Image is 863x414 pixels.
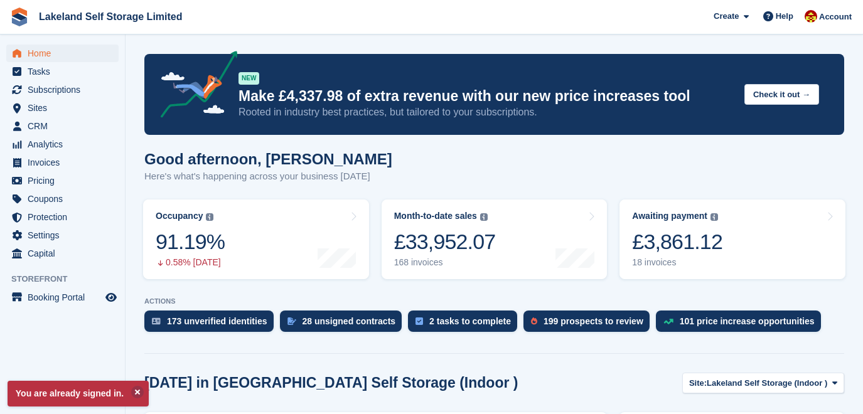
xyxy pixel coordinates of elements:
a: menu [6,172,119,189]
div: Month-to-date sales [394,211,477,221]
span: Home [28,45,103,62]
div: 28 unsigned contracts [303,316,396,326]
span: Account [819,11,852,23]
div: 101 price increase opportunities [680,316,815,326]
span: Tasks [28,63,103,80]
a: 199 prospects to review [523,310,656,338]
p: Rooted in industry best practices, but tailored to your subscriptions. [239,105,734,119]
img: contract_signature_icon-13c848040528278c33f63329250d36e43548de30e8caae1d1a13099fd9432cc5.svg [287,317,296,325]
div: 199 prospects to review [544,316,643,326]
div: 0.58% [DATE] [156,257,225,268]
a: menu [6,117,119,135]
img: prospect-51fa495bee0391a8d652442698ab0144808aea92771e9ea1ae160a38d050c398.svg [531,317,537,325]
span: Coupons [28,190,103,208]
span: Help [776,10,793,23]
span: Storefront [11,273,125,285]
span: Site: [689,377,707,390]
a: menu [6,245,119,262]
a: menu [6,289,119,306]
img: icon-info-grey-7440780725fd019a000dd9b08b2336e03edf1995a4989e88bcd33f0948082b44.svg [480,213,488,221]
img: Diane Carney [805,10,817,23]
a: Preview store [104,290,119,305]
a: 28 unsigned contracts [280,310,409,338]
p: ACTIONS [144,297,844,305]
a: menu [6,154,119,171]
span: Analytics [28,135,103,153]
a: Month-to-date sales £33,952.07 168 invoices [382,199,608,279]
div: 173 unverified identities [167,316,267,326]
a: menu [6,135,119,153]
p: You are already signed in. [8,381,149,406]
img: task-75834270c22a3079a89374b754ae025e5fb1db73e45f91037f5363f120a921f8.svg [415,317,423,325]
img: stora-icon-8386f47178a22dfd0bd8f6a31ec36ba5ce8667c1dd55bd0f319d3a0aa187defe.svg [10,8,29,26]
span: Invoices [28,154,103,171]
div: 18 invoices [632,257,722,268]
span: Pricing [28,172,103,189]
img: icon-info-grey-7440780725fd019a000dd9b08b2336e03edf1995a4989e88bcd33f0948082b44.svg [206,213,213,221]
div: 91.19% [156,229,225,255]
a: 2 tasks to complete [408,310,523,338]
a: menu [6,81,119,98]
span: Booking Portal [28,289,103,306]
h2: [DATE] in [GEOGRAPHIC_DATA] Self Storage (Indoor ) [144,374,518,391]
div: £33,952.07 [394,229,496,255]
a: Occupancy 91.19% 0.58% [DATE] [143,199,369,279]
div: £3,861.12 [632,229,722,255]
div: 168 invoices [394,257,496,268]
span: Create [714,10,739,23]
img: price_increase_opportunities-93ffe204e8149a01c8c9dc8f82e8f89637d9d84a8eef4429ea346261dce0b2c0.svg [663,319,673,324]
a: Lakeland Self Storage Limited [34,6,188,27]
span: Protection [28,208,103,226]
span: Capital [28,245,103,262]
a: Awaiting payment £3,861.12 18 invoices [619,199,845,279]
span: Sites [28,99,103,117]
span: Lakeland Self Storage (Indoor ) [707,377,827,390]
p: Make £4,337.98 of extra revenue with our new price increases tool [239,87,734,105]
div: Occupancy [156,211,203,221]
div: NEW [239,72,259,85]
div: Awaiting payment [632,211,707,221]
button: Site: Lakeland Self Storage (Indoor ) [682,373,844,393]
a: menu [6,208,119,226]
a: menu [6,99,119,117]
a: 101 price increase opportunities [656,310,827,338]
a: menu [6,190,119,208]
a: menu [6,63,119,80]
span: Settings [28,226,103,244]
h1: Good afternoon, [PERSON_NAME] [144,151,392,167]
button: Check it out → [744,84,819,105]
a: 173 unverified identities [144,310,280,338]
p: Here's what's happening across your business [DATE] [144,169,392,184]
a: menu [6,45,119,62]
img: icon-info-grey-7440780725fd019a000dd9b08b2336e03edf1995a4989e88bcd33f0948082b44.svg [710,213,718,221]
span: Subscriptions [28,81,103,98]
span: CRM [28,117,103,135]
img: verify_identity-adf6edd0f0f0b5bbfe63781bf79b02c33cf7c696d77639b501bdc392416b5a36.svg [152,317,161,325]
a: menu [6,226,119,244]
div: 2 tasks to complete [429,316,511,326]
img: price-adjustments-announcement-icon-8257ccfd72463d97f412b2fc003d46551f7dbcb40ab6d574587a9cd5c0d94... [150,51,238,122]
